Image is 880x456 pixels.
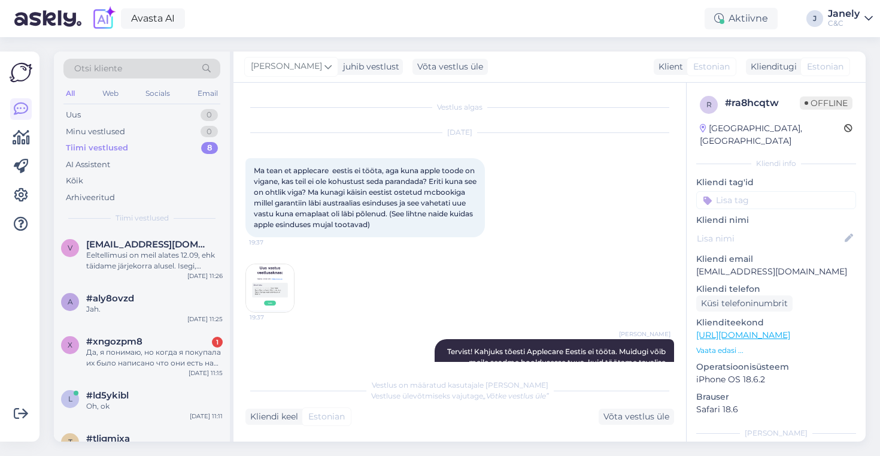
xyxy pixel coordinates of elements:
[372,380,548,389] span: Vestlus on määratud kasutajale [PERSON_NAME]
[308,410,345,423] span: Estonian
[86,347,223,369] div: Да, я понимаю, но когда я покупала их было написано что они есть на складе и в магазине их можно ...
[254,166,478,229] span: Ma tean et applecare eestis ei tööta, aga kuna apple toode on vigane, kas teil ei ole kohustust s...
[807,61,843,73] span: Estonian
[86,239,211,250] span: vitales1993@gmail.com
[338,61,399,73] div: juhib vestlust
[696,283,856,295] p: Kliendi telefon
[68,437,72,446] span: t
[828,9,860,19] div: Janely
[86,250,223,271] div: Eeltellimusi on meil alates 12.09, ehk täidame järjekorra alusel. Isegi, [PERSON_NAME] tuleb sead...
[66,142,128,154] div: Tiimi vestlused
[201,142,218,154] div: 8
[249,238,294,247] span: 19:37
[696,265,856,278] p: [EMAIL_ADDRESS][DOMAIN_NAME]
[187,271,223,280] div: [DATE] 11:26
[143,86,172,101] div: Socials
[245,127,674,138] div: [DATE]
[86,390,129,401] span: #ld5ykibl
[190,412,223,421] div: [DATE] 11:11
[189,369,223,378] div: [DATE] 11:15
[86,293,134,304] span: #aly8ovzd
[599,409,674,425] div: Võta vestlus üle
[706,100,712,109] span: r
[696,403,856,416] p: Safari 18.6
[619,330,670,339] span: [PERSON_NAME]
[245,410,298,423] div: Kliendi keel
[246,264,294,312] img: Attachment
[696,176,856,189] p: Kliendi tag'id
[412,59,488,75] div: Võta vestlus üle
[212,337,223,348] div: 1
[74,62,122,75] span: Otsi kliente
[696,428,856,439] div: [PERSON_NAME]
[68,394,72,403] span: l
[696,214,856,227] p: Kliendi nimi
[696,253,856,265] p: Kliendi email
[91,6,116,31] img: explore-ai
[100,86,121,101] div: Web
[696,295,793,312] div: Küsi telefoninumbrit
[68,297,73,306] span: a
[201,109,218,121] div: 0
[68,243,72,252] span: v
[86,304,223,315] div: Jah.
[828,9,873,28] a: JanelyC&C
[654,61,683,73] div: Klient
[63,86,77,101] div: All
[705,8,778,29] div: Aktiivne
[86,433,130,444] span: #tligmjxa
[696,361,856,373] p: Operatsioonisüsteem
[483,391,549,400] i: „Võtke vestlus üle”
[250,313,295,322] span: 19:37
[447,347,667,378] span: Tervist! Kahjuks tõesti Applecare Eestis ei tööta. Muidugi võib meile seadme hooldusesse tuua, ku...
[371,391,549,400] span: Vestluse ülevõtmiseks vajutage
[693,61,730,73] span: Estonian
[696,316,856,329] p: Klienditeekond
[86,336,142,347] span: #xngozpm8
[746,61,797,73] div: Klienditugi
[195,86,220,101] div: Email
[86,401,223,412] div: Oh, ok
[696,330,790,340] a: [URL][DOMAIN_NAME]
[697,232,842,245] input: Lisa nimi
[66,109,81,121] div: Uus
[696,158,856,169] div: Kliendi info
[245,102,674,113] div: Vestlus algas
[700,122,844,147] div: [GEOGRAPHIC_DATA], [GEOGRAPHIC_DATA]
[725,96,800,110] div: # ra8hcqtw
[116,213,169,224] span: Tiimi vestlused
[828,19,860,28] div: C&C
[187,315,223,324] div: [DATE] 11:25
[201,126,218,138] div: 0
[800,96,852,110] span: Offline
[66,175,83,187] div: Kõik
[696,345,856,356] p: Vaata edasi ...
[696,191,856,209] input: Lisa tag
[121,8,185,29] a: Avasta AI
[696,373,856,386] p: iPhone OS 18.6.2
[66,192,115,204] div: Arhiveeritud
[66,159,110,171] div: AI Assistent
[251,60,322,73] span: [PERSON_NAME]
[66,126,125,138] div: Minu vestlused
[806,10,823,27] div: J
[696,391,856,403] p: Brauser
[10,61,32,84] img: Askly Logo
[68,340,72,349] span: x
